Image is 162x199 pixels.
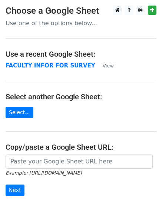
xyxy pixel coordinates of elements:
h4: Copy/paste a Google Sheet URL: [6,143,156,152]
h3: Choose a Google Sheet [6,6,156,16]
p: Use one of the options below... [6,19,156,27]
a: FACULTY INFOR FOR SURVEY [6,62,95,69]
h4: Select another Google Sheet: [6,92,156,101]
small: View [103,63,114,69]
input: Next [6,185,24,196]
a: Select... [6,107,33,118]
h4: Use a recent Google Sheet: [6,50,156,59]
input: Paste your Google Sheet URL here [6,155,153,169]
a: View [95,62,114,69]
small: Example: [URL][DOMAIN_NAME] [6,170,82,176]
